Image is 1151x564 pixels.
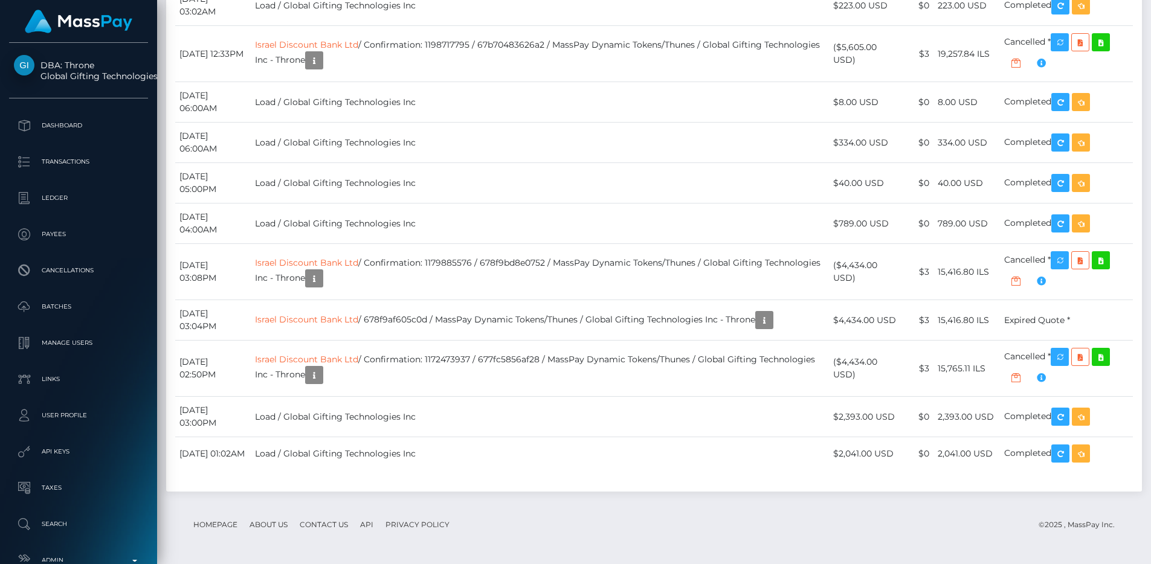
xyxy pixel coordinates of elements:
td: $789.00 USD [829,203,902,244]
a: User Profile [9,400,148,431]
img: Global Gifting Technologies Inc [14,55,34,75]
td: Load / Global Gifting Technologies Inc [251,123,829,163]
p: Dashboard [14,117,143,135]
td: / 678f9af605c0d / MassPay Dynamic Tokens/Thunes / Global Gifting Technologies Inc - Throne [251,300,829,341]
td: / Confirmation: 1198717795 / 67b70483626a2 / MassPay Dynamic Tokens/Thunes / Global Gifting Techn... [251,26,829,82]
td: [DATE] 06:00AM [175,82,251,123]
td: $0 [902,163,933,203]
td: Cancelled * [1000,26,1133,82]
td: Completed [1000,123,1133,163]
td: [DATE] 01:02AM [175,437,251,470]
a: Israel Discount Bank Ltd [255,39,358,50]
td: $0 [902,203,933,244]
td: [DATE] 03:08PM [175,244,251,300]
img: MassPay Logo [25,10,132,33]
p: Transactions [14,153,143,171]
td: Cancelled * [1000,244,1133,300]
td: 40.00 USD [933,163,1000,203]
a: Israel Discount Bank Ltd [255,314,358,325]
a: Homepage [189,515,242,534]
td: Cancelled * [1000,341,1133,397]
td: Expired Quote * [1000,300,1133,341]
td: Load / Global Gifting Technologies Inc [251,437,829,470]
span: DBA: Throne Global Gifting Technologies Inc [9,60,148,82]
td: / Confirmation: 1172473937 / 677fc5856af28 / MassPay Dynamic Tokens/Thunes / Global Gifting Techn... [251,341,829,397]
p: Batches [14,298,143,316]
p: Links [14,370,143,388]
a: API Keys [9,437,148,467]
td: $2,393.00 USD [829,397,902,437]
a: Transactions [9,147,148,177]
td: $3 [902,341,933,397]
p: Cancellations [14,261,143,280]
a: About Us [245,515,292,534]
p: Search [14,515,143,533]
a: Cancellations [9,255,148,286]
td: $0 [902,437,933,470]
a: Ledger [9,183,148,213]
td: $2,041.00 USD [829,437,902,470]
td: Completed [1000,397,1133,437]
a: Search [9,509,148,539]
td: 2,041.00 USD [933,437,1000,470]
p: Taxes [14,479,143,497]
td: / Confirmation: 1179885576 / 678f9bd8e0752 / MassPay Dynamic Tokens/Thunes / Global Gifting Techn... [251,244,829,300]
div: © 2025 , MassPay Inc. [1039,518,1124,531]
p: API Keys [14,443,143,461]
td: ($4,434.00 USD) [829,341,902,397]
td: $3 [902,300,933,341]
td: $4,434.00 USD [829,300,902,341]
td: 8.00 USD [933,82,1000,123]
a: Israel Discount Bank Ltd [255,354,358,365]
p: Manage Users [14,334,143,352]
td: [DATE] 04:00AM [175,203,251,244]
p: User Profile [14,406,143,425]
p: Payees [14,225,143,243]
td: $0 [902,123,933,163]
td: [DATE] 12:33PM [175,26,251,82]
td: 15,416.80 ILS [933,244,1000,300]
td: $0 [902,82,933,123]
a: Payees [9,219,148,249]
td: 15,416.80 ILS [933,300,1000,341]
td: Completed [1000,203,1133,244]
td: 19,257.84 ILS [933,26,1000,82]
td: $334.00 USD [829,123,902,163]
td: ($5,605.00 USD) [829,26,902,82]
a: Dashboard [9,111,148,141]
td: ($4,434.00 USD) [829,244,902,300]
a: Links [9,364,148,394]
td: Completed [1000,437,1133,470]
a: API [355,515,378,534]
a: Israel Discount Bank Ltd [255,257,358,268]
td: 789.00 USD [933,203,1000,244]
td: [DATE] 02:50PM [175,341,251,397]
td: [DATE] 06:00AM [175,123,251,163]
a: Batches [9,292,148,322]
a: Taxes [9,473,148,503]
td: 334.00 USD [933,123,1000,163]
td: Completed [1000,163,1133,203]
td: $8.00 USD [829,82,902,123]
td: 15,765.11 ILS [933,341,1000,397]
td: [DATE] 03:04PM [175,300,251,341]
td: Load / Global Gifting Technologies Inc [251,203,829,244]
td: 2,393.00 USD [933,397,1000,437]
td: [DATE] 03:00PM [175,397,251,437]
p: Ledger [14,189,143,207]
td: $0 [902,397,933,437]
td: $40.00 USD [829,163,902,203]
td: Load / Global Gifting Technologies Inc [251,82,829,123]
td: $3 [902,26,933,82]
a: Contact Us [295,515,353,534]
td: $3 [902,244,933,300]
td: [DATE] 05:00PM [175,163,251,203]
a: Manage Users [9,328,148,358]
td: Load / Global Gifting Technologies Inc [251,397,829,437]
a: Privacy Policy [381,515,454,534]
td: Completed [1000,82,1133,123]
td: Load / Global Gifting Technologies Inc [251,163,829,203]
